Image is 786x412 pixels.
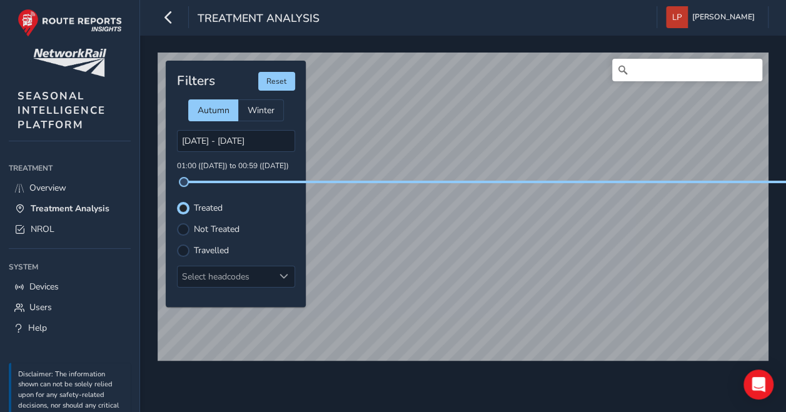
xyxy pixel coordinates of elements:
img: rr logo [18,9,122,37]
a: Devices [9,276,131,297]
span: Overview [29,182,66,194]
img: diamond-layout [666,6,688,28]
input: Search [612,59,762,81]
a: Overview [9,178,131,198]
div: Autumn [188,99,238,121]
button: [PERSON_NAME] [666,6,759,28]
a: Help [9,318,131,338]
button: Reset [258,72,295,91]
div: Select headcodes [178,266,274,287]
span: Treatment Analysis [198,11,320,28]
label: Travelled [194,246,229,255]
label: Treated [194,204,223,213]
p: 01:00 ([DATE]) to 00:59 ([DATE]) [177,161,295,172]
canvas: Map [158,53,768,370]
a: Treatment Analysis [9,198,131,219]
span: Autumn [198,104,229,116]
span: [PERSON_NAME] [692,6,755,28]
span: Treatment Analysis [31,203,109,214]
h4: Filters [177,73,215,89]
a: NROL [9,219,131,239]
img: customer logo [33,49,106,77]
div: Open Intercom Messenger [743,369,773,399]
div: Treatment [9,159,131,178]
span: Help [28,322,47,334]
span: Devices [29,281,59,293]
span: SEASONAL INTELLIGENCE PLATFORM [18,89,106,132]
div: Winter [238,99,284,121]
div: System [9,258,131,276]
span: NROL [31,223,54,235]
span: Winter [248,104,275,116]
label: Not Treated [194,225,239,234]
a: Users [9,297,131,318]
span: Users [29,301,52,313]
